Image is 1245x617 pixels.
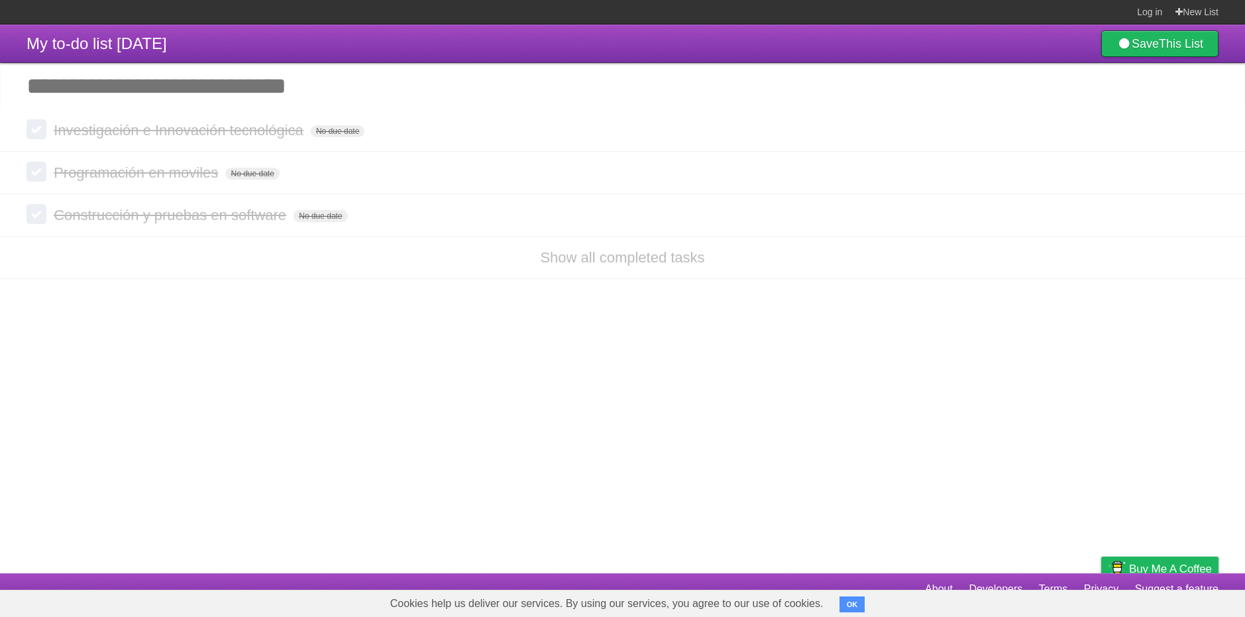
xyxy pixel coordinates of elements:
[1129,557,1212,581] span: Buy me a coffee
[969,577,1022,602] a: Developers
[27,119,46,139] label: Done
[1039,577,1068,602] a: Terms
[54,122,307,139] span: Investigación e Innovación tecnológica
[839,596,865,612] button: OK
[27,34,167,52] span: My to-do list [DATE]
[27,204,46,224] label: Done
[1135,577,1218,602] a: Suggest a feature
[925,577,953,602] a: About
[377,590,837,617] span: Cookies help us deliver our services. By using our services, you agree to our use of cookies.
[1108,557,1126,580] img: Buy me a coffee
[54,207,290,223] span: Construcción y pruebas en software
[1101,30,1218,57] a: SaveThis List
[27,162,46,182] label: Done
[225,168,279,180] span: No due date
[540,249,704,266] a: Show all completed tasks
[1101,557,1218,581] a: Buy me a coffee
[294,210,347,222] span: No due date
[1159,37,1203,50] b: This List
[54,164,221,181] span: Programación en moviles
[311,125,364,137] span: No due date
[1084,577,1118,602] a: Privacy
